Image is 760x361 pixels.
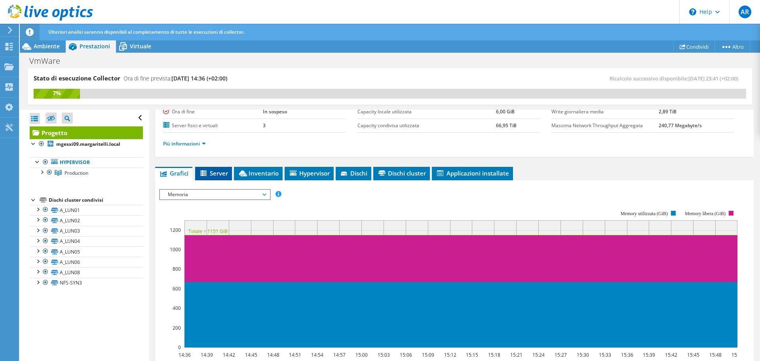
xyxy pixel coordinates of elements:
svg: \n [689,8,696,15]
text: Memory libera (GiB) [685,211,726,216]
text: 15:12 [444,351,456,358]
text: 15:42 [665,351,677,358]
label: Capacity condivisa utilizzata [357,122,496,130]
text: 15:06 [400,351,412,358]
text: 15:27 [555,351,567,358]
text: 1200 [170,227,181,233]
text: 15:51 [731,351,744,358]
a: A_LUN01 [30,205,143,215]
text: 14:57 [333,351,346,358]
text: 15:18 [488,351,500,358]
span: Dischi [340,169,367,177]
text: 15:03 [378,351,390,358]
label: Server fisici e virtuali [163,122,263,130]
a: Production [30,168,143,178]
span: AR [739,6,751,18]
span: Ulteriori analisi saranno disponibili al completamento di tutte le esecuzioni di collector. [48,29,245,35]
text: 14:42 [223,351,235,358]
span: Inventario [238,169,279,177]
text: 14:54 [311,351,323,358]
a: Più informazioni [163,140,206,147]
span: Ricalcolo successivo disponibile: [610,75,742,82]
a: Condividi [673,40,715,53]
h4: Ora di fine prevista: [123,74,227,83]
span: Ambiente [34,42,60,50]
text: Totale = 1151 GiB [188,228,228,235]
text: 14:36 [179,351,191,358]
text: 14:45 [245,351,257,358]
span: Grafici [159,169,188,177]
text: 15:36 [621,351,633,358]
span: Prestazioni [80,42,110,50]
b: 6,00 GiB [496,108,515,115]
span: Server [199,169,228,177]
a: Hypervisor [30,157,143,168]
text: 15:39 [643,351,655,358]
text: 14:48 [267,351,279,358]
a: Altro [714,40,750,53]
a: A_LUN08 [30,267,143,277]
label: Write giornaliera media [551,108,659,116]
label: Massima Network Throughput Aggregata [551,122,659,130]
text: 200 [173,325,181,331]
b: In sospeso [263,108,287,115]
text: 15:21 [510,351,522,358]
label: Capacity locale utilizzata [357,108,496,116]
text: 14:51 [289,351,301,358]
h1: VmWare [26,57,72,65]
a: A_LUN03 [30,226,143,236]
b: 66,95 TiB [496,122,517,129]
a: A_LUN04 [30,236,143,246]
text: 15:45 [687,351,699,358]
text: 15:33 [599,351,611,358]
text: 0 [178,344,181,351]
a: A_LUN06 [30,257,143,267]
text: 15:15 [466,351,478,358]
b: 240,77 Megabyte/s [659,122,702,129]
span: Production [65,170,88,176]
span: Virtuale [130,42,151,50]
a: Progetto [30,126,143,139]
text: 800 [173,265,181,272]
text: 14:39 [201,351,213,358]
label: Ora di fine [163,108,263,116]
a: mgesxi09.margaritelli.local [30,139,143,149]
text: 400 [173,305,181,311]
span: Memoria [164,190,266,199]
text: 1000 [170,246,181,253]
span: [DATE] 14:36 (+02:00) [171,74,227,82]
div: Dischi cluster condivisi [49,195,143,205]
a: A_LUN05 [30,246,143,257]
text: 15:24 [532,351,545,358]
text: 600 [173,285,181,292]
text: 15:48 [709,351,722,358]
div: 7% [34,89,80,97]
span: Dischi cluster [377,169,426,177]
text: 15:09 [422,351,434,358]
b: mgesxi09.margaritelli.local [56,141,120,147]
span: Applicazioni installate [436,169,509,177]
text: Memory utilizzata (GiB) [621,211,668,216]
a: NFS-SYN3 [30,278,143,288]
text: 15:00 [355,351,368,358]
text: 15:30 [577,351,589,358]
a: A_LUN02 [30,215,143,225]
b: 3 [263,122,266,129]
span: [DATE] 23:41 (+02:00) [688,75,738,82]
span: Hypervisor [289,169,330,177]
b: 2,89 TiB [659,108,676,115]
